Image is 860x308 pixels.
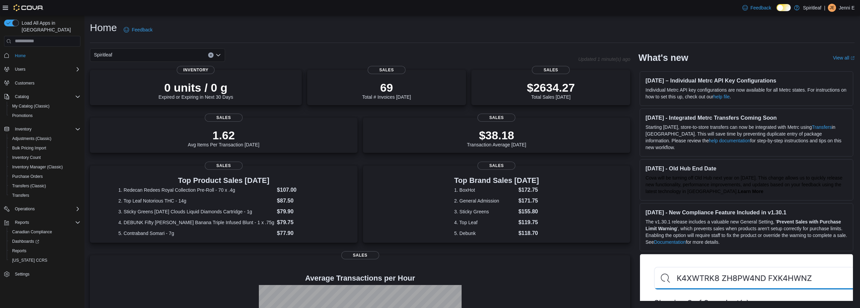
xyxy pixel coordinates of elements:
[518,197,539,205] dd: $171.75
[12,193,29,198] span: Transfers
[9,112,80,120] span: Promotions
[578,56,630,62] p: Updated 1 minute(s) ago
[12,164,63,170] span: Inventory Manager (Classic)
[9,228,80,236] span: Canadian Compliance
[518,186,539,194] dd: $172.75
[12,270,32,278] a: Settings
[7,134,83,143] button: Adjustments (Classic)
[9,182,49,190] a: Transfers (Classic)
[709,138,750,143] a: help documentation
[94,51,112,59] span: Spiritleaf
[12,125,80,133] span: Inventory
[12,65,28,73] button: Users
[9,163,80,171] span: Inventory Manager (Classic)
[9,256,50,264] a: [US_STATE] CCRS
[118,219,274,226] dt: 4. DEBUNK Fifty [PERSON_NAME] Banana Triple Infused Blunt - 1 x .75g
[277,197,329,205] dd: $87.50
[839,4,855,12] p: Jenni E
[467,128,526,147] div: Transaction Average [DATE]
[368,66,406,74] span: Sales
[9,191,32,199] a: Transfers
[454,208,516,215] dt: 3. Sticky Greens
[9,153,44,162] a: Inventory Count
[7,162,83,172] button: Inventory Manager (Classic)
[12,145,46,151] span: Bulk Pricing Import
[812,124,832,130] a: Transfers
[645,175,842,194] span: Cova will be turning off Old Hub next year on [DATE]. This change allows us to quickly release ne...
[645,219,841,231] strong: Prevent Sales with Purchase Limit Warning
[9,247,80,255] span: Reports
[15,126,31,132] span: Inventory
[1,92,83,101] button: Catalog
[12,93,80,101] span: Catalog
[638,52,688,63] h2: What's new
[205,114,243,122] span: Sales
[341,251,379,259] span: Sales
[645,124,847,151] p: Starting [DATE], store-to-store transfers can now be integrated with Metrc using in [GEOGRAPHIC_D...
[1,218,83,227] button: Reports
[7,227,83,237] button: Canadian Compliance
[12,239,39,244] span: Dashboards
[9,182,80,190] span: Transfers (Classic)
[121,23,155,37] a: Feedback
[1,269,83,279] button: Settings
[12,79,80,87] span: Customers
[738,189,763,194] a: Learn More
[9,247,29,255] a: Reports
[118,208,274,215] dt: 3. Sticky Greens [DATE] Clouds Liquid Diamonds Cartridge - 1g
[9,102,80,110] span: My Catalog (Classic)
[158,81,233,100] div: Expired or Expiring in Next 30 Days
[454,230,516,237] dt: 5. Debunk
[7,172,83,181] button: Purchase Orders
[9,172,46,181] a: Purchase Orders
[12,183,46,189] span: Transfers (Classic)
[12,125,34,133] button: Inventory
[527,81,575,94] p: $2634.27
[477,114,515,122] span: Sales
[645,209,847,216] h3: [DATE] - New Compliance Feature Included in v1.30.1
[518,208,539,216] dd: $155.80
[277,218,329,227] dd: $79.75
[362,81,411,94] p: 69
[803,4,821,12] p: Spiritleaf
[454,187,516,193] dt: 1. BoxHot
[7,256,83,265] button: [US_STATE] CCRS
[9,144,49,152] a: Bulk Pricing Import
[777,4,791,11] input: Dark Mode
[9,144,80,152] span: Bulk Pricing Import
[713,94,730,99] a: help file
[7,143,83,153] button: Bulk Pricing Import
[518,229,539,237] dd: $118.70
[12,270,80,278] span: Settings
[14,4,44,11] img: Cova
[828,4,836,12] div: Jenni E
[830,4,834,12] span: JE
[15,271,29,277] span: Settings
[7,101,83,111] button: My Catalog (Classic)
[9,153,80,162] span: Inventory Count
[15,80,34,86] span: Customers
[188,128,260,147] div: Avg Items Per Transaction [DATE]
[12,205,80,213] span: Operations
[12,248,26,254] span: Reports
[454,176,539,185] h3: Top Brand Sales [DATE]
[467,128,526,142] p: $38.18
[12,51,80,60] span: Home
[532,66,570,74] span: Sales
[9,228,55,236] a: Canadian Compliance
[645,114,847,121] h3: [DATE] - Integrated Metrc Transfers Coming Soon
[277,229,329,237] dd: $77.90
[95,274,625,282] h4: Average Transactions per Hour
[15,220,29,225] span: Reports
[205,162,243,170] span: Sales
[277,208,329,216] dd: $79.90
[1,78,83,88] button: Customers
[645,77,847,84] h3: [DATE] – Individual Metrc API Key Configurations
[12,258,47,263] span: [US_STATE] CCRS
[645,87,847,100] p: Individual Metrc API key configurations are now available for all Metrc states. For instructions ...
[477,162,515,170] span: Sales
[12,205,38,213] button: Operations
[518,218,539,227] dd: $119.75
[9,135,80,143] span: Adjustments (Classic)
